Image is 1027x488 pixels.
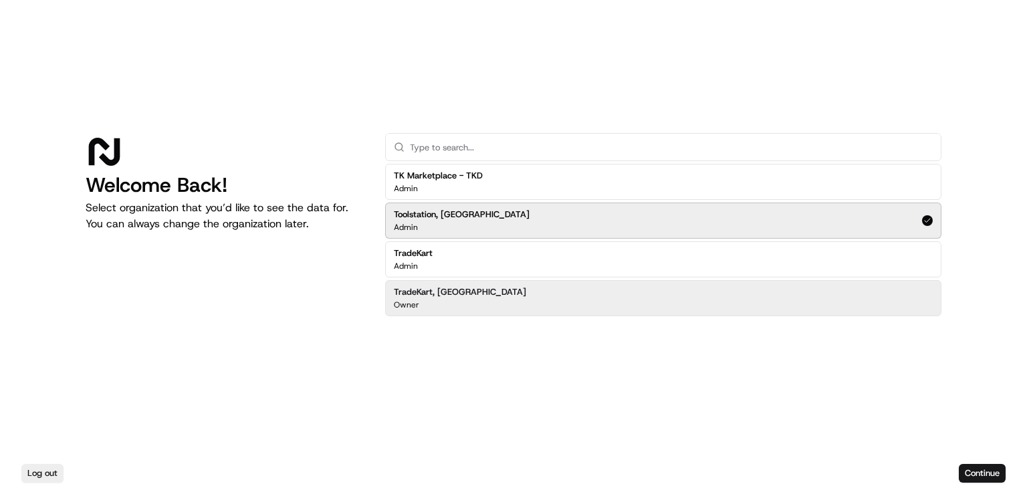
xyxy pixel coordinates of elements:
[410,134,933,160] input: Type to search...
[86,173,364,197] h1: Welcome Back!
[394,209,530,221] h2: Toolstation, [GEOGRAPHIC_DATA]
[21,464,64,483] button: Log out
[394,222,418,233] p: Admin
[394,247,433,259] h2: TradeKart
[959,464,1006,483] button: Continue
[394,183,418,194] p: Admin
[394,261,418,271] p: Admin
[394,170,483,182] h2: TK Marketplace - TKD
[394,299,419,310] p: Owner
[385,161,941,319] div: Suggestions
[394,286,526,298] h2: TradeKart, [GEOGRAPHIC_DATA]
[86,200,364,232] p: Select organization that you’d like to see the data for. You can always change the organization l...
